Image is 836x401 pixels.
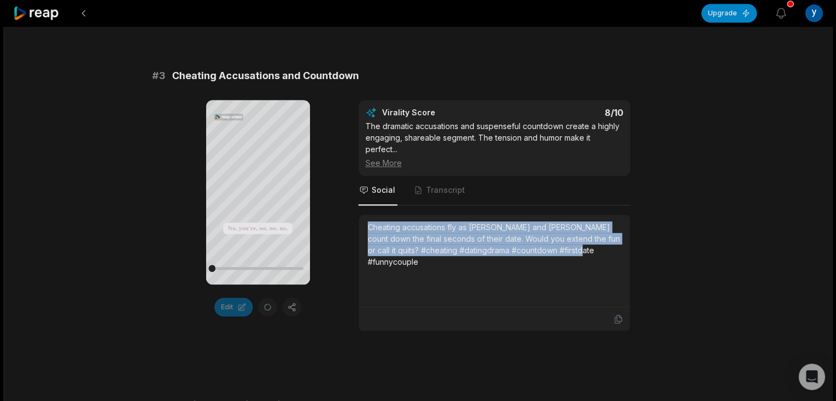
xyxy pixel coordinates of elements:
[505,107,623,118] div: 8 /10
[799,364,825,390] div: Open Intercom Messenger
[358,176,630,205] nav: Tabs
[426,185,465,196] span: Transcript
[366,157,623,169] div: See More
[372,185,395,196] span: Social
[366,120,623,169] div: The dramatic accusations and suspenseful countdown create a highly engaging, shareable segment. T...
[214,298,253,316] button: Edit
[701,4,757,23] button: Upgrade
[172,68,359,83] span: Cheating Accusations and Countdown
[368,221,621,268] div: Cheating accusations fly as [PERSON_NAME] and [PERSON_NAME] count down the final seconds of their...
[152,68,165,83] span: # 3
[382,107,500,118] div: Virality Score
